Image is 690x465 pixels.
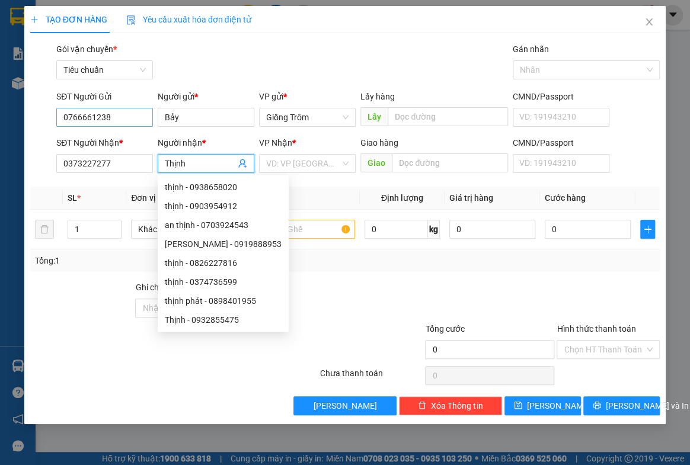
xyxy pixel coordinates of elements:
[126,15,136,25] img: icon
[513,90,609,103] div: CMND/Passport
[158,136,254,149] div: Người nhận
[238,159,247,168] span: user-add
[399,396,502,415] button: deleteXóa Thông tin
[641,225,654,234] span: plus
[513,136,609,149] div: CMND/Passport
[63,61,146,79] span: Tiêu chuẩn
[606,399,689,412] span: [PERSON_NAME] và In
[381,193,423,203] span: Định lượng
[158,178,289,197] div: thịnh - 0938658020
[56,136,153,149] div: SĐT Người Nhận
[30,15,39,24] span: plus
[56,90,153,103] div: SĐT Người Gửi
[158,216,289,235] div: an thịnh - 0703924543
[632,6,666,39] button: Close
[165,219,282,232] div: an thịnh - 0703924543
[360,92,395,101] span: Lấy hàng
[644,17,654,27] span: close
[165,238,282,251] div: [PERSON_NAME] - 0919888953
[640,220,655,239] button: plus
[158,272,289,291] div: thịnh - 0374736599
[504,396,581,415] button: save[PERSON_NAME]
[449,193,493,203] span: Giá trị hàng
[259,138,292,147] span: VP Nhận
[165,275,282,288] div: thịnh - 0374736599
[514,401,522,411] span: save
[35,254,267,267] div: Tổng: 1
[138,220,231,238] span: Khác
[593,401,601,411] span: printer
[165,294,282,307] div: thịnh phát - 0898401955
[425,324,464,333] span: Tổng cước
[513,44,549,54] label: Gán nhãn
[131,193,175,203] span: Đơn vị tính
[557,324,635,333] label: Hình thức thanh toán
[35,220,54,239] button: delete
[56,44,117,54] span: Gói vận chuyển
[545,193,586,203] span: Cước hàng
[293,396,397,415] button: [PERSON_NAME]
[135,283,200,292] label: Ghi chú đơn hàng
[392,153,508,172] input: Dọc đường
[388,107,508,126] input: Dọc đường
[165,200,282,213] div: thịnh - 0903954912
[428,220,440,239] span: kg
[583,396,660,415] button: printer[PERSON_NAME] và In
[158,197,289,216] div: thịnh - 0903954912
[259,90,356,103] div: VP gửi
[449,220,535,239] input: 0
[30,15,107,24] span: TẠO ĐƠN HÀNG
[158,291,289,310] div: thịnh phát - 0898401955
[360,107,388,126] span: Lấy
[135,299,238,318] input: Ghi chú đơn hàng
[165,181,282,194] div: thịnh - 0938658020
[248,220,355,239] input: VD: Bàn, Ghế
[360,138,398,147] span: Giao hàng
[158,310,289,329] div: Thịnh - 0932855475
[165,256,282,270] div: thịnh - 0826227816
[126,15,251,24] span: Yêu cầu xuất hóa đơn điện tử
[527,399,590,412] span: [PERSON_NAME]
[68,193,77,203] span: SL
[158,90,254,103] div: Người gửi
[360,153,392,172] span: Giao
[165,313,282,326] div: Thịnh - 0932855475
[158,235,289,254] div: Tấn Thịnh - 0919888953
[158,254,289,272] div: thịnh - 0826227816
[319,367,424,387] div: Chưa thanh toán
[418,401,426,411] span: delete
[266,108,349,126] span: Giồng Trôm
[431,399,483,412] span: Xóa Thông tin
[314,399,377,412] span: [PERSON_NAME]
